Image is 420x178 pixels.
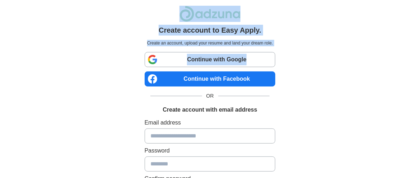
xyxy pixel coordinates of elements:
[179,6,241,22] img: Adzuna logo
[145,71,276,86] a: Continue with Facebook
[159,25,261,36] h1: Create account to Easy Apply.
[145,52,276,67] a: Continue with Google
[202,92,218,100] span: OR
[163,106,257,114] h1: Create account with email address
[146,40,274,46] p: Create an account, upload your resume and land your dream role.
[145,118,276,127] label: Email address
[145,146,276,155] label: Password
